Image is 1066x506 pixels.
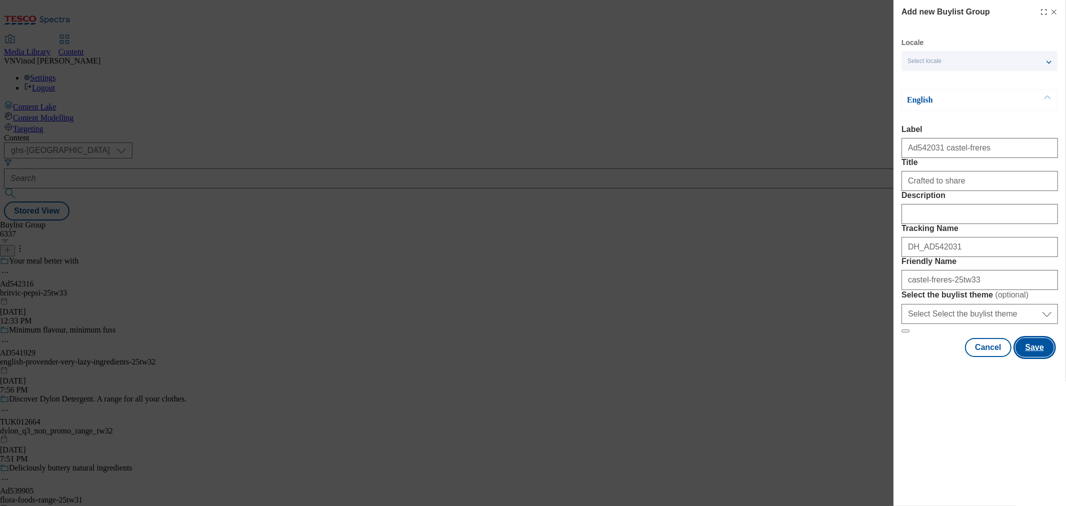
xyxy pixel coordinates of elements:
[902,237,1058,257] input: Enter Tracking Name
[902,204,1058,224] input: Enter Description
[902,51,1058,71] button: Select locale
[996,290,1029,299] span: ( optional )
[902,290,1058,300] label: Select the buylist theme
[902,6,990,18] h4: Add new Buylist Group
[902,138,1058,158] input: Enter Label
[902,40,924,45] label: Locale
[902,125,1058,134] label: Label
[907,95,1012,105] p: English
[902,158,1058,167] label: Title
[902,224,1058,233] label: Tracking Name
[902,171,1058,191] input: Enter Title
[965,338,1011,357] button: Cancel
[902,191,1058,200] label: Description
[908,57,942,65] span: Select locale
[902,270,1058,290] input: Enter Friendly Name
[1016,338,1054,357] button: Save
[902,257,1058,266] label: Friendly Name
